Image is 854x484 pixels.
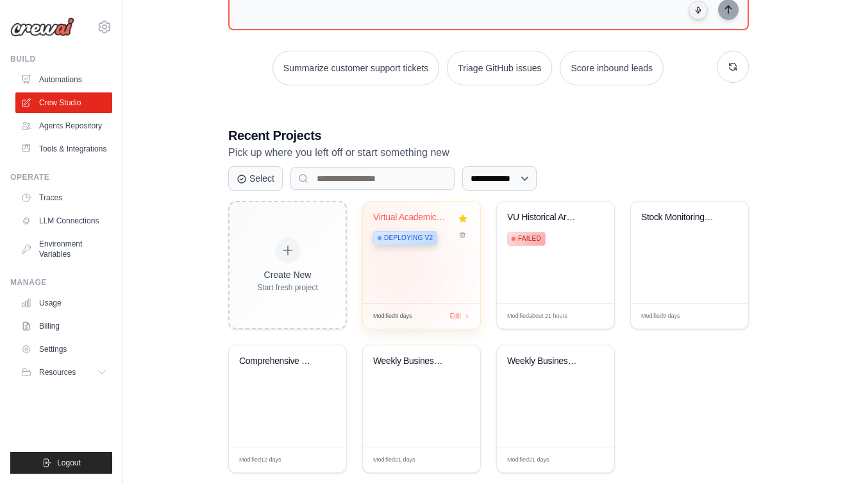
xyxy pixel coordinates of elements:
div: Stock Monitoring & Investment Advisor [641,212,719,223]
p: Pick up where you left off or start something new [228,144,749,161]
button: Score inbound leads [560,51,664,85]
span: Resources [39,367,76,377]
a: Agents Repository [15,116,112,136]
button: Delete project [456,229,470,241]
a: Traces [15,187,112,208]
span: Failed [518,234,541,244]
div: Manage [10,277,112,288]
a: Settings [15,339,112,359]
span: Modified 9 days [641,312,680,321]
a: Billing [15,316,112,336]
div: VU Historical Archive AI Enhancement [507,212,585,223]
button: Summarize customer support tickets [272,51,439,85]
button: Click to speak your automation idea [689,1,708,20]
img: Logo [10,17,74,37]
div: Create New [257,268,318,281]
h3: Recent Projects [228,126,749,144]
a: Usage [15,293,112,313]
span: Edit [584,311,595,321]
a: LLM Connections [15,211,112,231]
span: Modified about 21 hours [507,312,567,321]
span: Logout [57,458,81,468]
a: Tools & Integrations [15,139,112,159]
button: Triage GitHub issues [447,51,552,85]
span: Modified 9 days [373,312,412,321]
a: Automations [15,69,112,90]
div: Virtual Academic Research Team - Modular Research Lifecycle Automation [373,212,451,223]
span: Deploying v2 [384,233,433,243]
button: Select [228,166,283,191]
span: Edit [450,455,461,465]
span: Edit [584,455,595,465]
a: Environment Variables [15,234,112,264]
div: Weekly Business Intelligence Automation [373,356,451,367]
button: Remove from favorites [456,212,471,227]
span: Edit [450,311,461,321]
button: Logout [10,452,112,474]
div: Comprehensive Feedback Analysis & Product Improvement Automation [239,356,317,367]
a: Crew Studio [15,92,112,113]
div: Build [10,54,112,64]
div: Weekly Business Intelligence Automation [507,356,585,367]
button: Resources [15,362,112,383]
span: Edit [718,311,729,321]
span: Modified 12 days [239,456,281,465]
span: Edit [316,455,327,465]
div: Operate [10,172,112,182]
div: Start fresh project [257,282,318,293]
span: Modified 21 days [507,456,549,465]
span: Modified 21 days [373,456,415,465]
button: Get new suggestions [717,51,749,83]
